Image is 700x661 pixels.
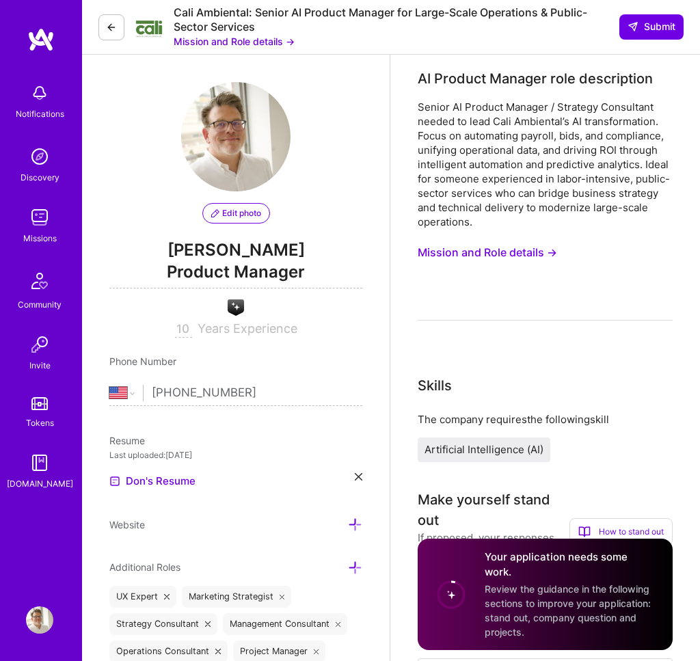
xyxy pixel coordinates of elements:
h4: Your application needs some work. [485,550,656,579]
button: Submit [619,14,684,39]
a: Don's Resume [109,473,196,489]
img: discovery [26,143,53,170]
button: Edit photo [202,203,270,224]
span: [PERSON_NAME] [109,240,362,260]
span: Review the guidance in the following sections to improve your application: stand out, company que... [485,583,651,638]
div: Senior AI Product Manager / Strategy Consultant needed to lead Cali Ambiental’s AI transformation... [418,100,673,229]
div: Strategy Consultant [109,613,217,635]
div: Management Consultant [223,613,348,635]
img: Company Logo [135,16,163,39]
img: User Avatar [26,606,53,634]
div: UX Expert [109,586,176,608]
a: User Avatar [23,606,57,634]
img: Invite [26,331,53,358]
i: icon PencilPurple [211,209,219,217]
i: icon Close [164,594,170,599]
div: Missions [23,231,57,245]
div: The company requires the following skill [418,412,673,427]
span: Edit photo [211,207,261,219]
img: User Avatar [181,82,291,191]
button: Mission and Role details → [418,240,557,265]
div: Community [18,297,62,312]
i: icon Close [355,473,362,481]
img: A.I. guild [228,299,244,316]
i: icon Close [215,649,221,654]
div: AI Product Manager role description [418,68,653,89]
div: Last uploaded: [DATE] [109,448,362,462]
i: icon Close [314,649,319,654]
i: icon SendLight [628,21,638,32]
span: Submit [628,20,675,33]
div: Cali Ambiental: Senior AI Product Manager for Large-Scale Operations & Public-Sector Services [174,5,619,34]
span: Phone Number [109,355,176,367]
div: Discovery [21,170,59,185]
div: Notifications [16,107,64,121]
i: icon LeftArrowDark [106,22,117,33]
span: Resume [109,435,145,446]
img: tokens [31,397,48,410]
img: teamwork [26,204,53,231]
input: +1 (000) 000-0000 [152,373,345,413]
span: Artificial Intelligence (AI) [425,443,543,456]
div: Skills [418,375,452,396]
button: Mission and Role details → [174,34,295,49]
img: Community [23,265,56,297]
i: icon Close [205,621,211,627]
input: XX [175,321,192,338]
div: How to stand out [569,518,673,545]
span: Website [109,519,145,530]
div: Invite [29,358,51,373]
div: [DOMAIN_NAME] [7,476,73,491]
span: Product Manager [109,260,362,288]
img: bell [26,79,53,107]
div: If proposed, your responses will be shared with the company. [418,530,569,574]
div: Tokens [26,416,54,430]
div: Marketing Strategist [182,586,292,608]
i: icon Close [280,594,285,599]
span: Additional Roles [109,561,180,573]
div: Make yourself stand out [418,489,569,530]
img: Resume [109,476,120,487]
i: icon BookOpen [578,526,591,538]
i: icon Close [336,621,341,627]
img: logo [27,27,55,52]
span: Years Experience [198,321,297,336]
img: guide book [26,449,53,476]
